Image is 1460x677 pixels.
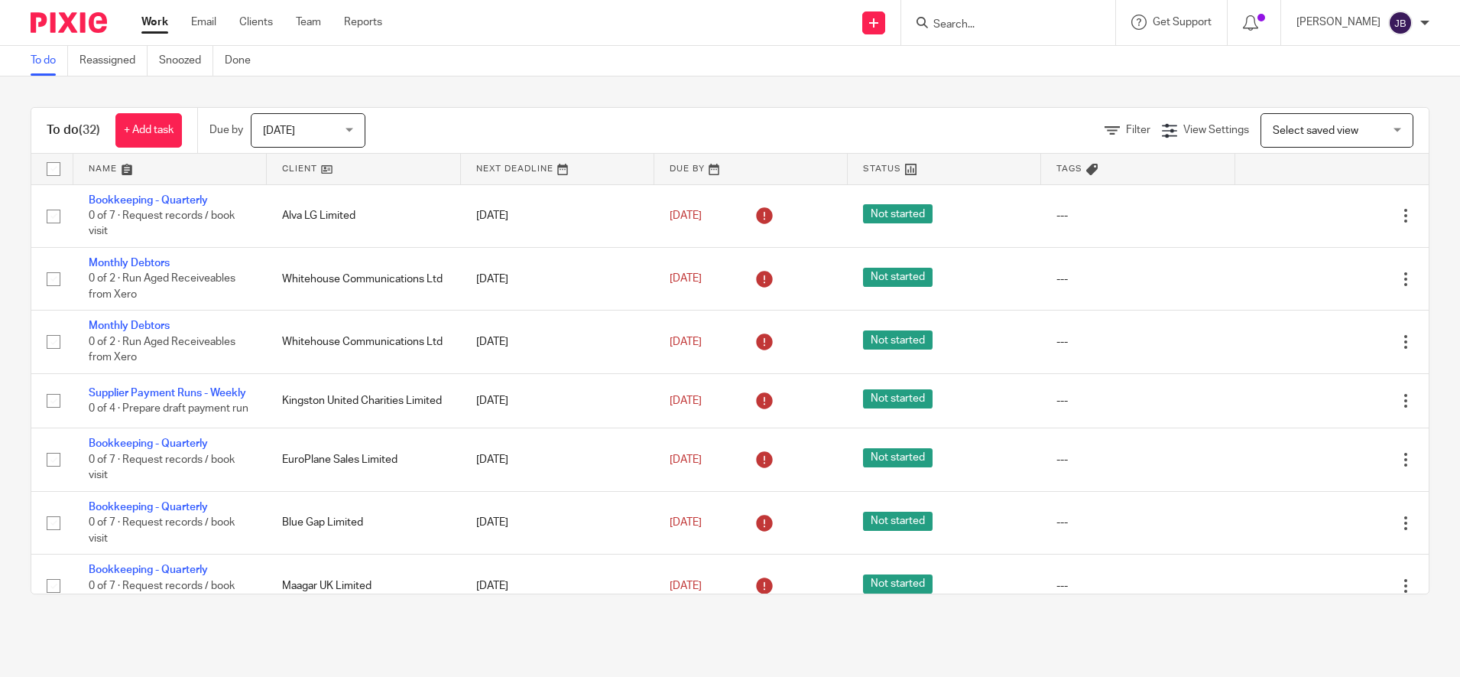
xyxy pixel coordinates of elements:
[461,428,654,491] td: [DATE]
[209,122,243,138] p: Due by
[191,15,216,30] a: Email
[863,389,933,408] span: Not started
[47,122,100,138] h1: To do
[1056,208,1219,223] div: ---
[267,184,460,247] td: Alva LG Limited
[89,565,208,575] a: Bookkeeping - Quarterly
[863,330,933,350] span: Not started
[89,321,170,331] a: Monthly Debtors
[1388,11,1413,35] img: svg%3E
[1056,515,1219,530] div: ---
[89,337,235,363] span: 0 of 2 · Run Aged Receiveables from Xero
[863,574,933,594] span: Not started
[267,428,460,491] td: EuroPlane Sales Limited
[932,18,1069,32] input: Search
[344,15,382,30] a: Reports
[461,311,654,373] td: [DATE]
[461,555,654,617] td: [DATE]
[461,491,654,554] td: [DATE]
[225,46,262,76] a: Done
[89,454,235,481] span: 0 of 7 · Request records / book visit
[461,373,654,428] td: [DATE]
[263,125,295,136] span: [DATE]
[1296,15,1381,30] p: [PERSON_NAME]
[89,195,208,206] a: Bookkeeping - Quarterly
[267,311,460,373] td: Whitehouse Communications Ltd
[141,15,168,30] a: Work
[1056,164,1082,173] span: Tags
[267,555,460,617] td: Maagar UK Limited
[670,517,702,528] span: [DATE]
[89,438,208,449] a: Bookkeeping - Quarterly
[1056,452,1219,467] div: ---
[461,184,654,247] td: [DATE]
[31,46,68,76] a: To do
[1056,334,1219,350] div: ---
[89,210,235,237] span: 0 of 7 · Request records / book visit
[267,373,460,428] td: Kingston United Charities Limited
[89,258,170,269] a: Monthly Debtors
[267,247,460,310] td: Whitehouse Communications Ltd
[670,210,702,221] span: [DATE]
[239,15,273,30] a: Clients
[115,113,182,148] a: + Add task
[863,204,933,223] span: Not started
[89,403,248,414] span: 0 of 4 · Prepare draft payment run
[461,247,654,310] td: [DATE]
[267,491,460,554] td: Blue Gap Limited
[79,124,100,136] span: (32)
[863,512,933,531] span: Not started
[89,502,208,513] a: Bookkeeping - Quarterly
[296,15,321,30] a: Team
[1183,125,1249,135] span: View Settings
[1273,125,1358,136] span: Select saved view
[89,274,235,301] span: 0 of 2 · Run Aged Receiveables from Xero
[89,581,235,607] span: 0 of 7 · Request records / book visit
[1056,393,1219,408] div: ---
[89,517,235,544] span: 0 of 7 · Request records / book visit
[670,454,702,465] span: [DATE]
[863,268,933,287] span: Not started
[863,448,933,467] span: Not started
[89,388,246,399] a: Supplier Payment Runs - Weekly
[79,46,148,76] a: Reassigned
[1056,272,1219,287] div: ---
[670,337,702,347] span: [DATE]
[670,274,702,285] span: [DATE]
[670,395,702,406] span: [DATE]
[670,581,702,591] span: [DATE]
[1153,17,1212,28] span: Get Support
[1126,125,1150,135] span: Filter
[31,12,107,33] img: Pixie
[1056,578,1219,594] div: ---
[159,46,213,76] a: Snoozed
